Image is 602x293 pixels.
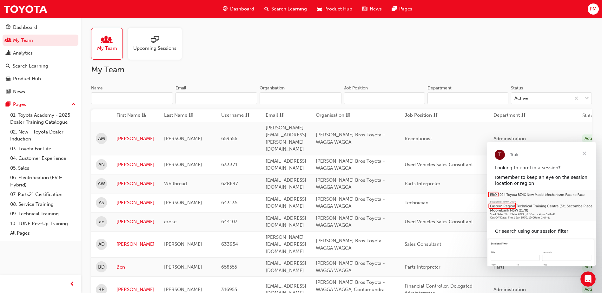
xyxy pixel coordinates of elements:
[588,3,599,15] button: PM
[316,132,385,145] span: [PERSON_NAME] Bros Toyota - WAGGA WAGGA
[511,85,523,91] div: Status
[3,99,78,110] button: Pages
[164,219,176,225] span: croke
[8,190,78,199] a: 07. Parts21 Certification
[71,101,76,109] span: up-icon
[271,5,307,13] span: Search Learning
[221,112,256,120] button: Usernamesorting-icon
[221,181,238,186] span: 628647
[317,5,322,13] span: car-icon
[3,20,78,99] button: DashboardMy TeamAnalyticsSearch LearningProduct HubNews
[259,3,312,16] a: search-iconSearch Learning
[316,112,344,120] span: Organisation
[98,180,105,187] span: AW
[590,5,597,13] span: PM
[405,241,441,247] span: Sales Consultant
[3,22,78,33] a: Dashboard
[8,127,78,144] a: 02. New - Toyota Dealer Induction
[266,260,306,273] span: [EMAIL_ADDRESS][DOMAIN_NAME]
[164,200,202,205] span: [PERSON_NAME]
[316,112,351,120] button: Organisationsorting-icon
[399,5,412,13] span: Pages
[116,112,140,120] span: First Name
[392,5,397,13] span: pages-icon
[266,196,306,209] span: [EMAIL_ADDRESS][DOMAIN_NAME]
[116,264,155,271] a: Ben
[279,112,284,120] span: sorting-icon
[99,218,104,225] span: ac
[13,75,41,82] div: Product Hub
[487,142,596,266] iframe: Intercom live chat message
[6,25,10,30] span: guage-icon
[221,241,238,247] span: 633954
[6,76,10,82] span: car-icon
[98,161,105,168] span: AN
[3,2,48,16] img: Trak
[405,200,428,205] span: Technician
[164,112,199,120] button: Last Namesorting-icon
[405,219,473,225] span: Used Vehicles Sales Consultant
[116,180,155,187] a: [PERSON_NAME]
[493,287,526,292] span: Administration
[97,45,117,52] span: My Team
[582,112,596,119] th: Status
[8,228,78,238] a: All Pages
[427,85,452,91] div: Department
[91,65,592,75] h2: My Team
[221,162,237,167] span: 633371
[99,199,104,206] span: AS
[3,73,78,85] a: Product Hub
[266,234,306,254] span: [PERSON_NAME][EMAIL_ADDRESS][DOMAIN_NAME]
[218,3,259,16] a: guage-iconDashboard
[6,50,10,56] span: chart-icon
[6,38,10,43] span: people-icon
[151,36,159,45] span: sessionType_ONLINE_URL-icon
[8,153,78,163] a: 04. Customer Experience
[98,241,105,248] span: AD
[164,287,202,292] span: [PERSON_NAME]
[164,112,187,120] span: Last Name
[582,263,599,271] div: Active
[493,112,520,120] span: Department
[370,5,382,13] span: News
[164,181,187,186] span: Whitbread
[260,92,341,104] input: Organisation
[98,135,105,142] span: AM
[3,47,78,59] a: Analytics
[405,181,440,186] span: Parts Interpreter
[13,49,33,57] div: Analytics
[13,62,48,70] div: Search Learning
[8,173,78,190] a: 06. Electrification (EV & Hybrid)
[230,5,254,13] span: Dashboard
[116,241,155,248] a: [PERSON_NAME]
[344,85,368,91] div: Job Position
[116,135,155,142] a: [PERSON_NAME]
[175,92,257,104] input: Email
[221,287,237,292] span: 316955
[8,163,78,173] a: 05. Sales
[245,112,250,120] span: sorting-icon
[164,264,202,270] span: [PERSON_NAME]
[8,209,78,219] a: 09. Technical Training
[260,85,285,91] div: Organisation
[8,144,78,154] a: 03. Toyota For Life
[221,219,237,225] span: 644107
[128,28,187,60] a: Upcoming Sessions
[13,88,25,95] div: News
[103,36,111,45] span: people-icon
[405,162,473,167] span: Used Vehicles Sales Consultant
[223,5,228,13] span: guage-icon
[316,260,385,273] span: [PERSON_NAME] Bros Toyota - WAGGA WAGGA
[133,45,176,52] span: Upcoming Sessions
[266,112,278,120] span: Email
[91,28,128,60] a: My Team
[13,24,37,31] div: Dashboard
[221,200,237,205] span: 643135
[405,136,432,141] span: Receptionist
[316,158,385,171] span: [PERSON_NAME] Bros Toyota - WAGGA WAGGA
[405,112,432,120] span: Job Position
[582,134,599,143] div: Active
